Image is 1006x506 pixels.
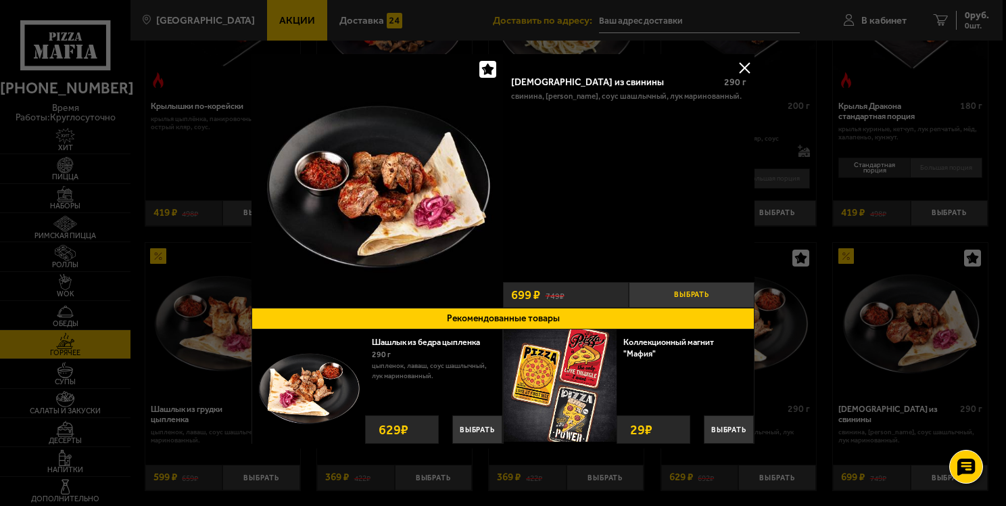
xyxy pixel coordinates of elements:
[511,77,715,89] div: [DEMOGRAPHIC_DATA] из свинины
[704,415,754,444] button: Выбрать
[372,350,391,359] span: 290 г
[251,54,503,308] a: Шашлык из свинины
[629,282,754,308] button: Выбрать
[372,361,493,382] p: цыпленок, лаваш, соус шашлычный, лук маринованный.
[511,92,742,100] p: свинина, [PERSON_NAME], соус шашлычный, лук маринованный.
[511,289,540,302] span: 699 ₽
[627,416,656,443] strong: 29 ₽
[724,76,746,88] span: 290 г
[251,308,754,329] button: Рекомендованные товары
[452,415,502,444] button: Выбрать
[375,416,412,443] strong: 629 ₽
[372,337,491,347] a: Шашлык из бедра цыпленка
[546,290,565,300] s: 749 ₽
[251,54,503,306] img: Шашлык из свинины
[623,337,714,359] a: Коллекционный магнит "Мафия"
